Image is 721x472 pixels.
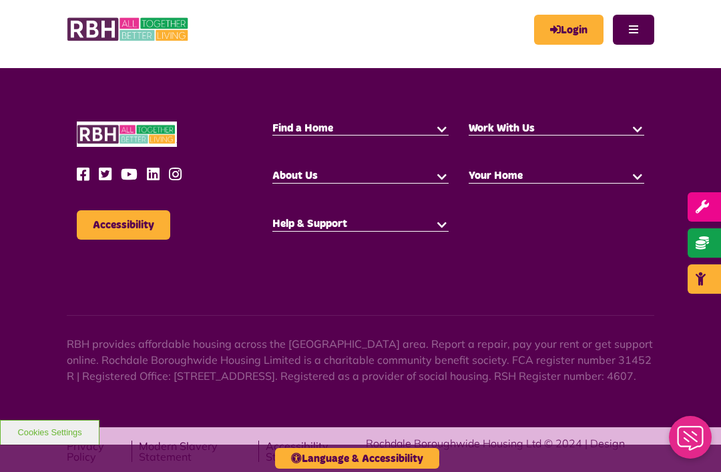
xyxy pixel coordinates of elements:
[435,217,449,230] button: button
[272,218,347,229] span: Help & Support
[366,435,654,467] div: Rochdale Boroughwide Housing Ltd © 2024 | Design by
[266,441,366,462] a: Accessibility Statement
[272,170,318,181] span: About Us
[613,15,654,45] button: Navigation
[631,169,644,182] button: button
[272,123,333,134] span: Find a Home
[275,448,439,469] button: Language & Accessibility
[67,336,654,384] p: RBH provides affordable housing across the [GEOGRAPHIC_DATA] area. Report a repair, pay your rent...
[534,15,604,45] a: MyRBH
[77,122,177,148] img: RBH
[139,441,252,462] a: Modern Slavery Statement - open in a new tab
[469,123,535,134] span: Work With Us
[77,210,170,240] button: Accessibility
[661,412,721,472] iframe: Netcall Web Assistant for live chat
[469,170,523,181] span: Your Home
[435,169,449,182] button: button
[631,122,644,135] button: button
[435,122,449,135] button: button
[67,13,190,45] img: RBH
